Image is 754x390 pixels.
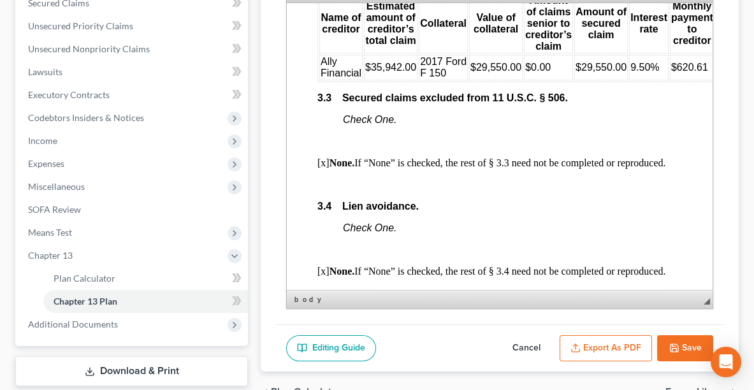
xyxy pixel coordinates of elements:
span: Miscellaneous [28,181,85,192]
div: Open Intercom Messenger [711,347,741,377]
button: Export as PDF [560,335,652,362]
span: Unsecured Nonpriority Claims [28,43,150,54]
span: $35,942.00 [78,59,129,69]
span: Ally Financial [34,53,75,75]
strong: Lien avoidance. [55,198,132,208]
a: Lawsuits [18,61,248,83]
strong: None. [43,263,68,273]
span: SOFA Review [28,204,81,215]
span: Expenses [28,158,64,169]
span: $29,550.00 [289,59,340,69]
span: Collateral [133,15,180,25]
span: Chapter 13 Plan [54,296,117,307]
span: 2017 Ford F 150 [133,53,180,75]
a: Unsecured Priority Claims [18,15,248,38]
span: Additional Documents [28,319,118,329]
span: 3.4 [31,198,45,208]
a: Unsecured Nonpriority Claims [18,38,248,61]
span: Chapter 13 [28,250,73,261]
span: Plan Calculator [54,273,115,284]
span: Unsecured Priority Claims [28,20,133,31]
em: Check One. [56,111,110,122]
strong: Secured claims excluded from 11 U.S.C. § 506. [55,89,281,100]
span: Codebtors Insiders & Notices [28,112,144,123]
a: Chapter 13 Plan [43,290,248,313]
p: [x] If “None” is checked, the rest of § 3.4 need not be completed or reproduced. [31,263,395,274]
span: $29,550.00 [184,59,235,69]
span: Lawsuits [28,66,62,77]
p: [x] If “None” is checked, the rest of § 3.3 need not be completed or reproduced. [31,154,395,166]
iframe: Rich Text Editor, document-ckeditor [287,3,713,290]
em: Check One. [56,219,110,230]
span: 3.3 [31,89,45,100]
a: SOFA Review [18,198,248,221]
a: Executory Contracts [18,83,248,106]
span: $0.00 [238,59,264,69]
button: Cancel [498,335,555,362]
a: Editing Guide [286,335,376,362]
span: Amount of secured claim [289,3,340,37]
span: Income [28,135,57,146]
span: Resize [704,298,710,305]
a: Download & Print [15,356,248,386]
strong: None. [43,154,68,165]
span: 9.50% [344,59,372,69]
span: Executory Contracts [28,89,110,100]
span: Value of collateral [187,9,231,31]
a: Plan Calculator [43,267,248,290]
span: $620.61 [384,59,421,69]
span: Means Test [28,227,72,238]
button: Save [657,335,713,362]
span: Interest rate [344,9,381,31]
a: body element [292,293,330,306]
